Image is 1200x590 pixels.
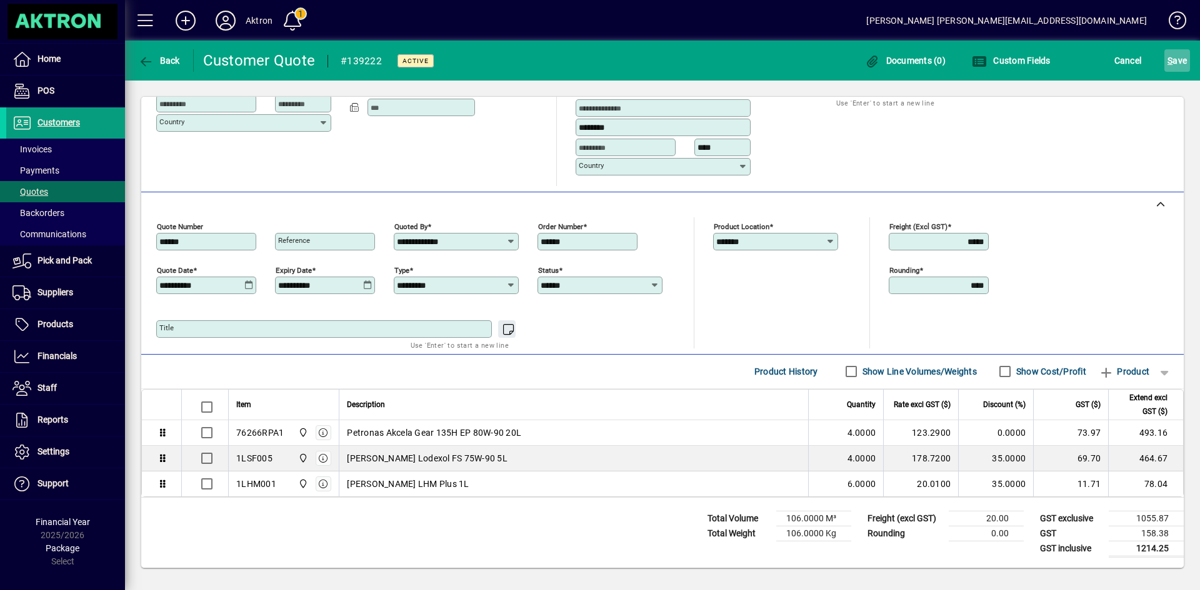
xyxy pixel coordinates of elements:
[983,398,1026,411] span: Discount (%)
[864,56,946,66] span: Documents (0)
[236,426,284,439] div: 76266RPA1
[295,451,309,465] span: Central
[159,117,184,126] mat-label: Country
[6,436,125,468] a: Settings
[1034,541,1109,556] td: GST inclusive
[37,54,61,64] span: Home
[949,511,1024,526] td: 20.00
[861,49,949,72] button: Documents (0)
[579,161,604,170] mat-label: Country
[37,415,68,425] span: Reports
[889,222,947,230] mat-label: Freight (excl GST)
[958,446,1033,471] td: 35.0000
[847,426,876,439] span: 4.0000
[37,351,77,361] span: Financials
[1033,471,1108,496] td: 11.71
[847,478,876,490] span: 6.0000
[847,452,876,465] span: 4.0000
[1033,420,1108,446] td: 73.97
[135,49,183,72] button: Back
[295,477,309,491] span: Central
[1114,51,1142,71] span: Cancel
[6,76,125,107] a: POS
[341,51,382,71] div: #139222
[402,57,429,65] span: Active
[37,319,73,329] span: Products
[1159,2,1184,43] a: Knowledge Base
[6,277,125,308] a: Suppliers
[236,452,272,465] div: 1LSF005
[1092,360,1156,383] button: Product
[206,9,246,32] button: Profile
[236,398,251,411] span: Item
[847,398,876,411] span: Quantity
[701,526,776,541] td: Total Weight
[166,9,206,32] button: Add
[1116,391,1167,418] span: Extend excl GST ($)
[6,44,125,75] a: Home
[701,511,776,526] td: Total Volume
[394,265,409,274] mat-label: Type
[6,373,125,404] a: Staff
[295,426,309,440] span: Central
[1109,526,1184,541] td: 158.38
[1108,420,1183,446] td: 493.16
[6,139,125,160] a: Invoices
[157,222,203,230] mat-label: Quote number
[866,11,1147,31] div: [PERSON_NAME] [PERSON_NAME][EMAIL_ADDRESS][DOMAIN_NAME]
[6,341,125,372] a: Financials
[37,478,69,488] span: Support
[1076,398,1101,411] span: GST ($)
[861,511,949,526] td: Freight (excl GST)
[36,517,90,527] span: Financial Year
[6,181,125,202] a: Quotes
[1108,471,1183,496] td: 78.04
[6,405,125,436] a: Reports
[6,245,125,277] a: Pick and Pack
[958,471,1033,496] td: 35.0000
[37,86,54,96] span: POS
[157,265,193,274] mat-label: Quote date
[37,117,80,127] span: Customers
[125,49,194,72] app-page-header-button: Back
[1014,365,1086,378] label: Show Cost/Profit
[278,236,310,245] mat-label: Reference
[37,255,92,265] span: Pick and Pack
[972,56,1051,66] span: Custom Fields
[1033,446,1108,471] td: 69.70
[6,224,125,245] a: Communications
[860,365,977,378] label: Show Line Volumes/Weights
[891,478,951,490] div: 20.0100
[889,265,919,274] mat-label: Rounding
[246,11,272,31] div: Aktron
[891,452,951,465] div: 178.7200
[159,323,174,332] mat-label: Title
[1034,526,1109,541] td: GST
[347,478,469,490] span: [PERSON_NAME] LHM Plus 1L
[1108,446,1183,471] td: 464.67
[347,452,507,465] span: [PERSON_NAME] Lodexol FS 75W-90 5L
[958,420,1033,446] td: 0.0000
[969,49,1054,72] button: Custom Fields
[1109,511,1184,526] td: 1055.87
[12,229,86,239] span: Communications
[347,426,521,439] span: Petronas Akcela Gear 135H EP 80W-90 20L
[12,187,48,197] span: Quotes
[754,361,818,381] span: Product History
[6,160,125,181] a: Payments
[394,222,427,230] mat-label: Quoted by
[1164,49,1190,72] button: Save
[6,202,125,224] a: Backorders
[12,208,64,218] span: Backorders
[1099,361,1149,381] span: Product
[714,222,769,230] mat-label: Product location
[6,468,125,499] a: Support
[411,338,509,352] mat-hint: Use 'Enter' to start a new line
[46,543,79,553] span: Package
[538,222,583,230] mat-label: Order number
[776,526,851,541] td: 106.0000 Kg
[12,144,52,154] span: Invoices
[949,526,1024,541] td: 0.00
[749,360,823,383] button: Product History
[37,446,69,456] span: Settings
